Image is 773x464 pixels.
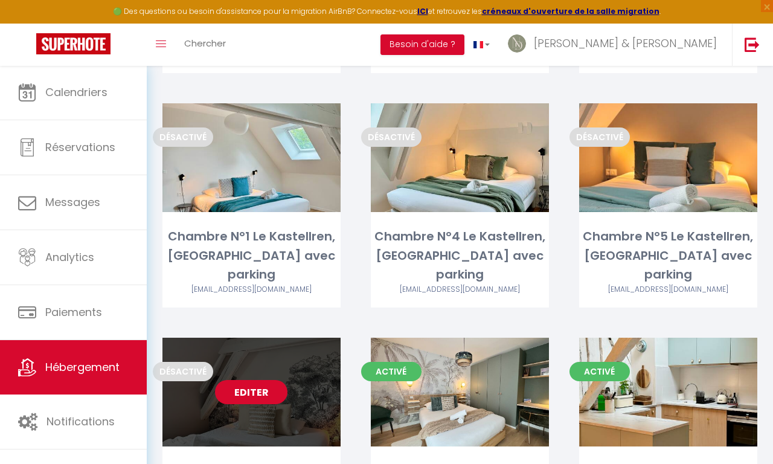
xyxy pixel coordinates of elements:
img: Super Booking [36,33,111,54]
button: Besoin d'aide ? [380,34,464,55]
a: Chercher [175,24,235,66]
div: Airbnb [371,284,549,295]
div: Chambre N°1 Le Kastellren, [GEOGRAPHIC_DATA] avec parking [162,227,341,284]
img: logout [745,37,760,52]
a: ICI [417,6,428,16]
div: Airbnb [162,284,341,295]
button: Ouvrir le widget de chat LiveChat [10,5,46,41]
span: Désactivé [153,362,213,381]
span: Hébergement [45,359,120,375]
span: Chercher [184,37,226,50]
img: ... [508,34,526,53]
span: Calendriers [45,85,107,100]
span: Activé [569,362,630,381]
span: Désactivé [361,127,422,147]
div: Airbnb [579,284,757,295]
a: ... [PERSON_NAME] & [PERSON_NAME] [499,24,732,66]
div: Chambre N°5 Le Kastellren, [GEOGRAPHIC_DATA] avec parking [579,227,757,284]
span: Notifications [47,414,115,429]
span: Paiements [45,304,102,320]
a: créneaux d'ouverture de la salle migration [482,6,659,16]
span: Analytics [45,250,94,265]
span: Activé [361,362,422,381]
span: Réservations [45,140,115,155]
span: Messages [45,195,100,210]
span: Désactivé [569,127,630,147]
span: [PERSON_NAME] & [PERSON_NAME] [534,36,717,51]
span: Désactivé [153,127,213,147]
a: Editer [215,380,287,404]
div: Chambre N°4 Le Kastellren, [GEOGRAPHIC_DATA] avec parking [371,227,549,284]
